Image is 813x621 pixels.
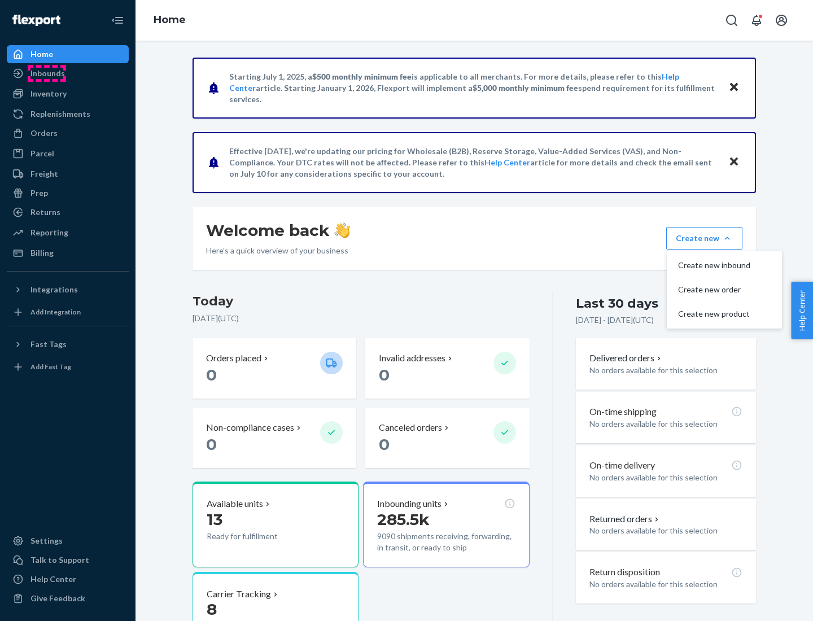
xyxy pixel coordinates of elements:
[770,9,793,32] button: Open account menu
[473,83,578,93] span: $5,000 monthly minimum fee
[745,9,768,32] button: Open notifications
[7,203,129,221] a: Returns
[30,535,63,546] div: Settings
[365,338,529,399] button: Invalid addresses 0
[30,339,67,350] div: Fast Tags
[206,352,261,365] p: Orders placed
[589,513,661,526] button: Returned orders
[206,220,350,240] h1: Welcome back
[30,284,78,295] div: Integrations
[30,227,68,238] div: Reporting
[791,282,813,339] button: Help Center
[193,313,530,324] p: [DATE] ( UTC )
[720,9,743,32] button: Open Search Box
[7,224,129,242] a: Reporting
[206,245,350,256] p: Here’s a quick overview of your business
[589,579,742,590] p: No orders available for this selection
[589,472,742,483] p: No orders available for this selection
[589,418,742,430] p: No orders available for this selection
[377,510,430,529] span: 285.5k
[207,600,217,619] span: 8
[669,278,780,302] button: Create new order
[30,128,58,139] div: Orders
[207,497,263,510] p: Available units
[484,158,530,167] a: Help Center
[7,303,129,321] a: Add Integration
[379,365,390,384] span: 0
[576,314,654,326] p: [DATE] - [DATE] ( UTC )
[312,72,412,81] span: $500 monthly minimum fee
[379,435,390,454] span: 0
[229,71,718,105] p: Starting July 1, 2025, a is applicable to all merchants. For more details, please refer to this a...
[589,566,660,579] p: Return disposition
[666,227,742,250] button: Create newCreate new inboundCreate new orderCreate new product
[377,497,442,510] p: Inbounding units
[30,307,81,317] div: Add Integration
[7,124,129,142] a: Orders
[193,292,530,310] h3: Today
[30,187,48,199] div: Prep
[7,358,129,376] a: Add Fast Tag
[727,154,741,170] button: Close
[30,68,65,79] div: Inbounds
[7,589,129,607] button: Give Feedback
[727,80,741,96] button: Close
[206,421,294,434] p: Non-compliance cases
[589,459,655,472] p: On-time delivery
[334,222,350,238] img: hand-wave emoji
[207,588,271,601] p: Carrier Tracking
[589,405,657,418] p: On-time shipping
[193,338,356,399] button: Orders placed 0
[12,15,60,26] img: Flexport logo
[377,531,515,553] p: 9090 shipments receiving, forwarding, in transit, or ready to ship
[7,532,129,550] a: Settings
[30,554,89,566] div: Talk to Support
[669,253,780,278] button: Create new inbound
[30,108,90,120] div: Replenishments
[7,184,129,202] a: Prep
[30,574,76,585] div: Help Center
[7,145,129,163] a: Parcel
[7,570,129,588] a: Help Center
[7,335,129,353] button: Fast Tags
[363,482,529,567] button: Inbounding units285.5k9090 shipments receiving, forwarding, in transit, or ready to ship
[193,408,356,468] button: Non-compliance cases 0
[206,365,217,384] span: 0
[589,365,742,376] p: No orders available for this selection
[7,105,129,123] a: Replenishments
[7,281,129,299] button: Integrations
[207,531,311,542] p: Ready for fulfillment
[106,9,129,32] button: Close Navigation
[30,362,71,371] div: Add Fast Tag
[379,352,445,365] p: Invalid addresses
[7,165,129,183] a: Freight
[678,261,750,269] span: Create new inbound
[30,207,60,218] div: Returns
[678,310,750,318] span: Create new product
[207,510,222,529] span: 13
[229,146,718,180] p: Effective [DATE], we're updating our pricing for Wholesale (B2B), Reserve Storage, Value-Added Se...
[154,14,186,26] a: Home
[30,148,54,159] div: Parcel
[669,302,780,326] button: Create new product
[576,295,658,312] div: Last 30 days
[379,421,442,434] p: Canceled orders
[7,85,129,103] a: Inventory
[678,286,750,294] span: Create new order
[30,49,53,60] div: Home
[589,352,663,365] button: Delivered orders
[206,435,217,454] span: 0
[30,168,58,180] div: Freight
[30,247,54,259] div: Billing
[7,45,129,63] a: Home
[30,88,67,99] div: Inventory
[193,482,359,567] button: Available units13Ready for fulfillment
[30,593,85,604] div: Give Feedback
[365,408,529,468] button: Canceled orders 0
[145,4,195,37] ol: breadcrumbs
[7,551,129,569] a: Talk to Support
[589,525,742,536] p: No orders available for this selection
